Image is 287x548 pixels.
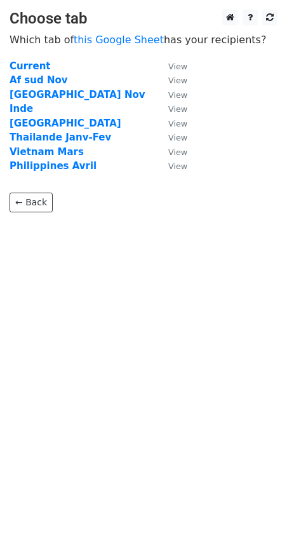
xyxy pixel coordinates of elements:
[10,193,53,212] a: ← Back
[10,103,33,114] a: Inde
[10,146,84,158] a: Vietnam Mars
[74,34,164,46] a: this Google Sheet
[156,60,187,72] a: View
[168,62,187,71] small: View
[10,10,277,28] h3: Choose tab
[10,118,121,129] a: [GEOGRAPHIC_DATA]
[168,90,187,100] small: View
[168,119,187,128] small: View
[156,89,187,100] a: View
[10,74,68,86] a: Af sud Nov
[168,161,187,171] small: View
[168,104,187,114] small: View
[156,103,187,114] a: View
[10,132,111,143] a: Thailande Janv-Fev
[156,118,187,129] a: View
[156,74,187,86] a: View
[168,147,187,157] small: View
[10,33,277,46] p: Which tab of has your recipients?
[156,160,187,172] a: View
[168,76,187,85] small: View
[10,89,145,100] a: [GEOGRAPHIC_DATA] Nov
[156,132,187,143] a: View
[156,146,187,158] a: View
[10,160,97,172] a: Philippines Avril
[10,60,51,72] a: Current
[168,133,187,142] small: View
